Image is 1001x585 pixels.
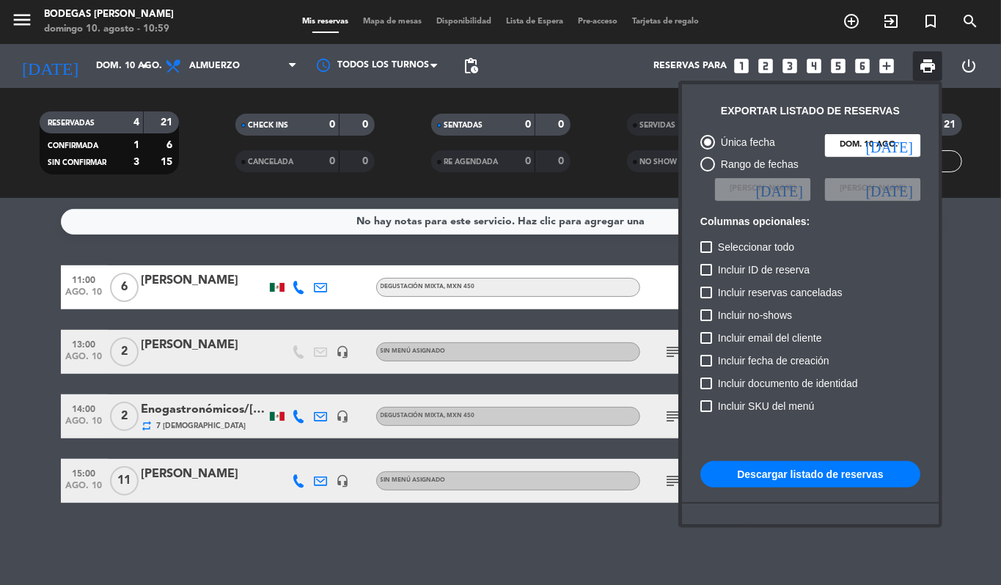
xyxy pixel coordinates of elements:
div: Exportar listado de reservas [721,103,900,119]
span: pending_actions [462,57,480,75]
span: print [919,57,936,75]
div: Rango de fechas [715,156,799,173]
div: Única fecha [715,134,775,151]
i: [DATE] [865,138,912,152]
span: Incluir documento de identidad [718,375,858,392]
i: [DATE] [755,182,802,196]
button: Descargar listado de reservas [700,461,920,487]
h6: Columnas opcionales: [700,216,920,228]
span: Seleccionar todo [718,238,794,256]
span: Incluir fecha de creación [718,352,829,369]
span: Incluir no-shows [718,306,792,324]
span: Incluir ID de reserva [718,261,810,279]
i: [DATE] [865,182,912,196]
span: Incluir email del cliente [718,329,822,347]
span: Incluir SKU del menú [718,397,815,415]
span: [PERSON_NAME] [840,183,906,196]
span: [PERSON_NAME] [730,183,796,196]
span: Incluir reservas canceladas [718,284,843,301]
